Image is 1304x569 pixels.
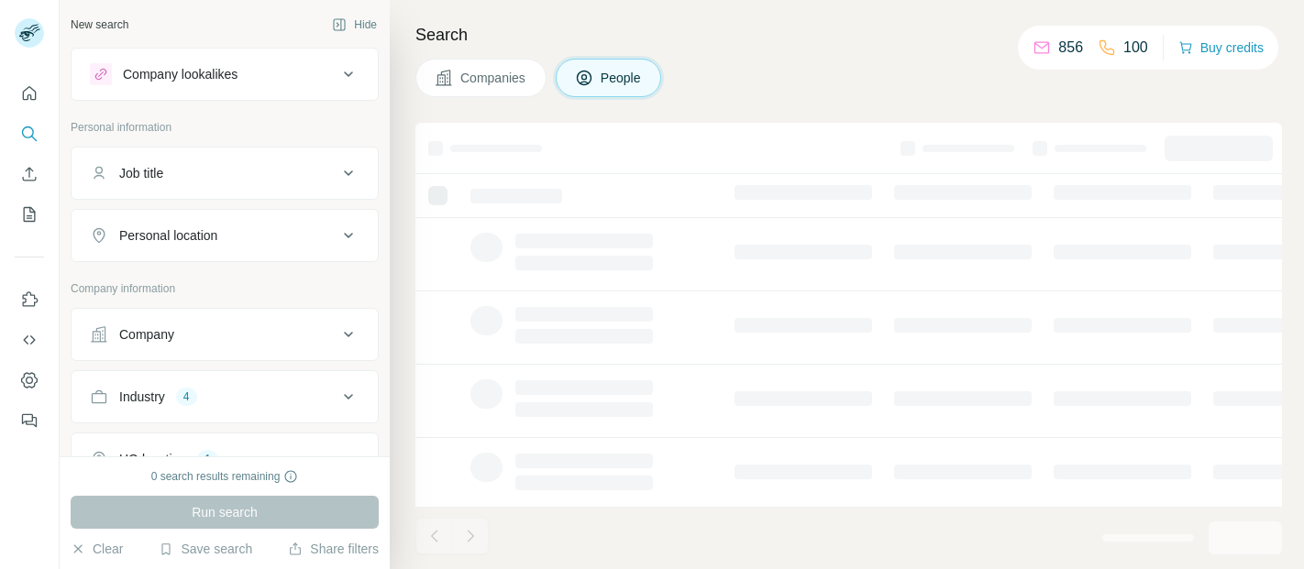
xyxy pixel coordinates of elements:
[460,69,527,87] span: Companies
[15,323,44,356] button: Use Surfe API
[72,52,378,96] button: Company lookalikes
[123,65,238,83] div: Company lookalikes
[1123,37,1148,59] p: 100
[119,450,186,468] div: HQ location
[71,119,379,136] p: Personal information
[319,11,390,38] button: Hide
[176,388,197,405] div: 4
[151,468,299,485] div: 0 search results remaining
[119,226,217,245] div: Personal location
[1058,37,1083,59] p: 856
[15,198,44,231] button: My lists
[15,77,44,110] button: Quick start
[1178,35,1264,60] button: Buy credits
[159,540,252,558] button: Save search
[288,540,379,558] button: Share filters
[71,540,123,558] button: Clear
[15,117,44,150] button: Search
[72,151,378,195] button: Job title
[71,16,128,33] div: New search
[197,451,218,467] div: 1
[15,158,44,191] button: Enrich CSV
[72,375,378,419] button: Industry4
[72,213,378,257] button: Personal location
[119,164,163,182] div: Job title
[119,388,165,406] div: Industry
[119,325,174,344] div: Company
[72,437,378,481] button: HQ location1
[15,364,44,397] button: Dashboard
[15,404,44,437] button: Feedback
[601,69,643,87] span: People
[15,283,44,316] button: Use Surfe on LinkedIn
[415,22,1282,48] h4: Search
[72,312,378,356] button: Company
[71,280,379,297] p: Company information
